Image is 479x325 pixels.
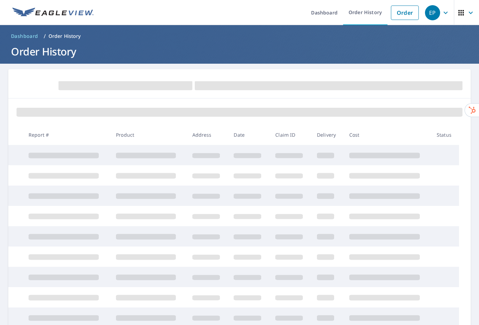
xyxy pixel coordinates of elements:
th: Date [228,125,270,145]
img: EV Logo [12,8,94,18]
a: Dashboard [8,31,41,42]
li: / [44,32,46,40]
th: Status [431,125,459,145]
th: Cost [344,125,431,145]
a: Order [391,6,419,20]
th: Claim ID [270,125,311,145]
p: Order History [49,33,81,40]
th: Product [110,125,187,145]
th: Report # [23,125,110,145]
th: Delivery [311,125,344,145]
span: Dashboard [11,33,38,40]
nav: breadcrumb [8,31,471,42]
div: EP [425,5,440,20]
h1: Order History [8,44,471,59]
th: Address [187,125,228,145]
